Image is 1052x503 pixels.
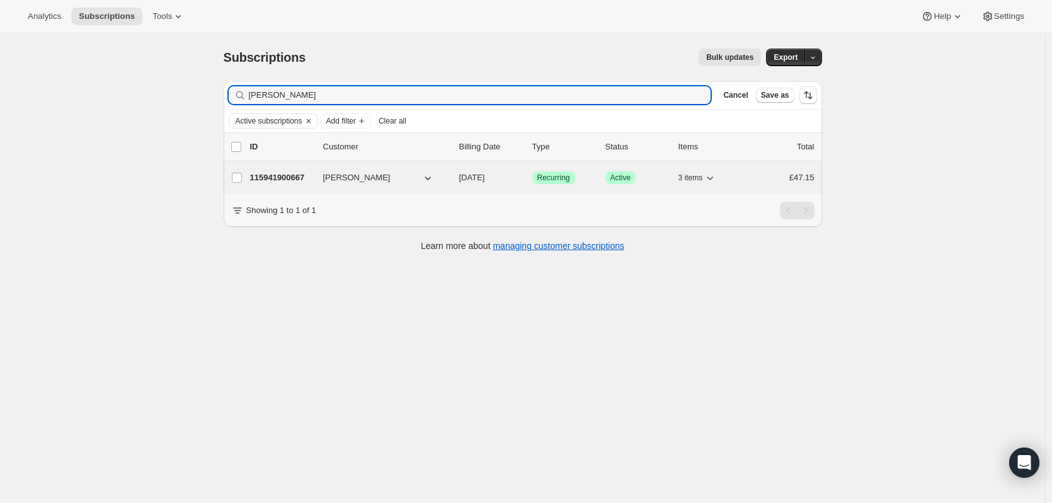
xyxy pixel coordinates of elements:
[71,8,142,25] button: Subscriptions
[224,50,306,64] span: Subscriptions
[797,141,814,153] p: Total
[718,88,753,103] button: Cancel
[250,141,313,153] p: ID
[459,141,522,153] p: Billing Date
[678,169,717,187] button: 3 items
[678,141,741,153] div: Items
[236,116,302,126] span: Active subscriptions
[493,241,624,251] a: managing customer subscriptions
[250,141,815,153] div: IDCustomerBilling DateTypeStatusItemsTotal
[145,8,192,25] button: Tools
[321,113,371,129] button: Add filter
[723,90,748,100] span: Cancel
[706,52,753,62] span: Bulk updates
[323,171,391,184] span: [PERSON_NAME]
[766,49,805,66] button: Export
[610,173,631,183] span: Active
[249,86,711,104] input: Filter subscribers
[780,202,815,219] nav: Pagination
[756,88,794,103] button: Save as
[789,173,815,182] span: £47.15
[246,204,316,217] p: Showing 1 to 1 of 1
[323,141,449,153] p: Customer
[20,8,69,25] button: Analytics
[532,141,595,153] div: Type
[374,113,411,129] button: Clear all
[28,11,61,21] span: Analytics
[699,49,761,66] button: Bulk updates
[421,240,624,252] p: Learn more about
[459,173,485,182] span: [DATE]
[250,171,313,184] p: 115941900667
[537,173,570,183] span: Recurring
[799,86,817,104] button: Sort the results
[152,11,172,21] span: Tools
[1009,448,1039,478] div: Open Intercom Messenger
[934,11,951,21] span: Help
[326,116,356,126] span: Add filter
[302,114,315,128] button: Clear
[774,52,798,62] span: Export
[974,8,1032,25] button: Settings
[229,114,302,128] button: Active subscriptions
[79,11,135,21] span: Subscriptions
[605,141,668,153] p: Status
[250,169,815,187] div: 115941900667[PERSON_NAME][DATE]SuccessRecurringSuccessActive3 items£47.15
[761,90,789,100] span: Save as
[678,173,703,183] span: 3 items
[913,8,971,25] button: Help
[994,11,1024,21] span: Settings
[316,168,442,188] button: [PERSON_NAME]
[379,116,406,126] span: Clear all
